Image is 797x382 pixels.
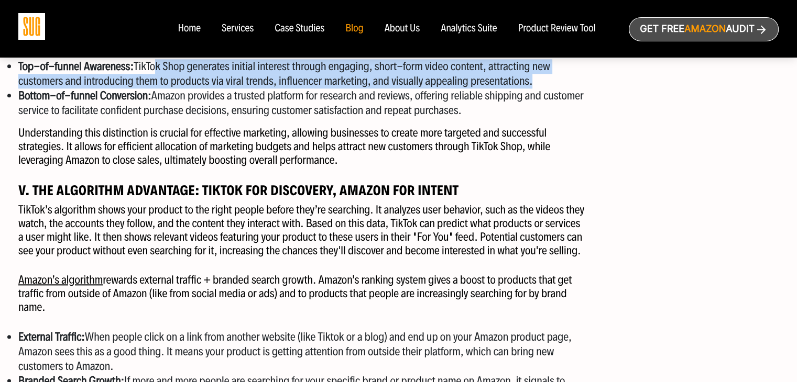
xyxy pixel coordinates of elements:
[518,23,595,35] a: Product Review Tool
[18,182,458,199] strong: V. The Algorithm Advantage: TikTok for Discovery, Amazon for Intent
[385,23,420,35] a: About Us
[18,59,134,73] strong: Top-of-funnel Awareness:
[18,126,585,167] p: Understanding this distinction is crucial for effective marketing, allowing businesses to create ...
[18,330,85,344] strong: External Traffic:
[18,13,45,40] img: Sug
[684,24,726,35] span: Amazon
[345,23,364,35] a: Blog
[178,23,200,35] a: Home
[18,203,585,257] p: TikTok’s algorithm shows your product to the right people before they’re searching. It analyzes u...
[18,330,585,374] li: When people click on a link from another website (like Tiktok or a blog) and end up on your Amazo...
[18,59,585,88] li: TikTok Shop generates initial interest through engaging, short-form video content, attracting new...
[18,88,151,103] strong: Bottom-of-funnel Conversion:
[441,23,497,35] a: Analytics Suite
[222,23,254,35] a: Services
[18,273,585,314] p: rewards external traffic + branded search growth. Amazon's ranking system gives a boost to produc...
[629,17,779,41] a: Get freeAmazonAudit
[275,23,324,35] a: Case Studies
[18,273,103,287] a: Amazon’s algorithm
[18,88,585,118] li: Amazon provides a trusted platform for research and reviews, offering reliable shipping and custo...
